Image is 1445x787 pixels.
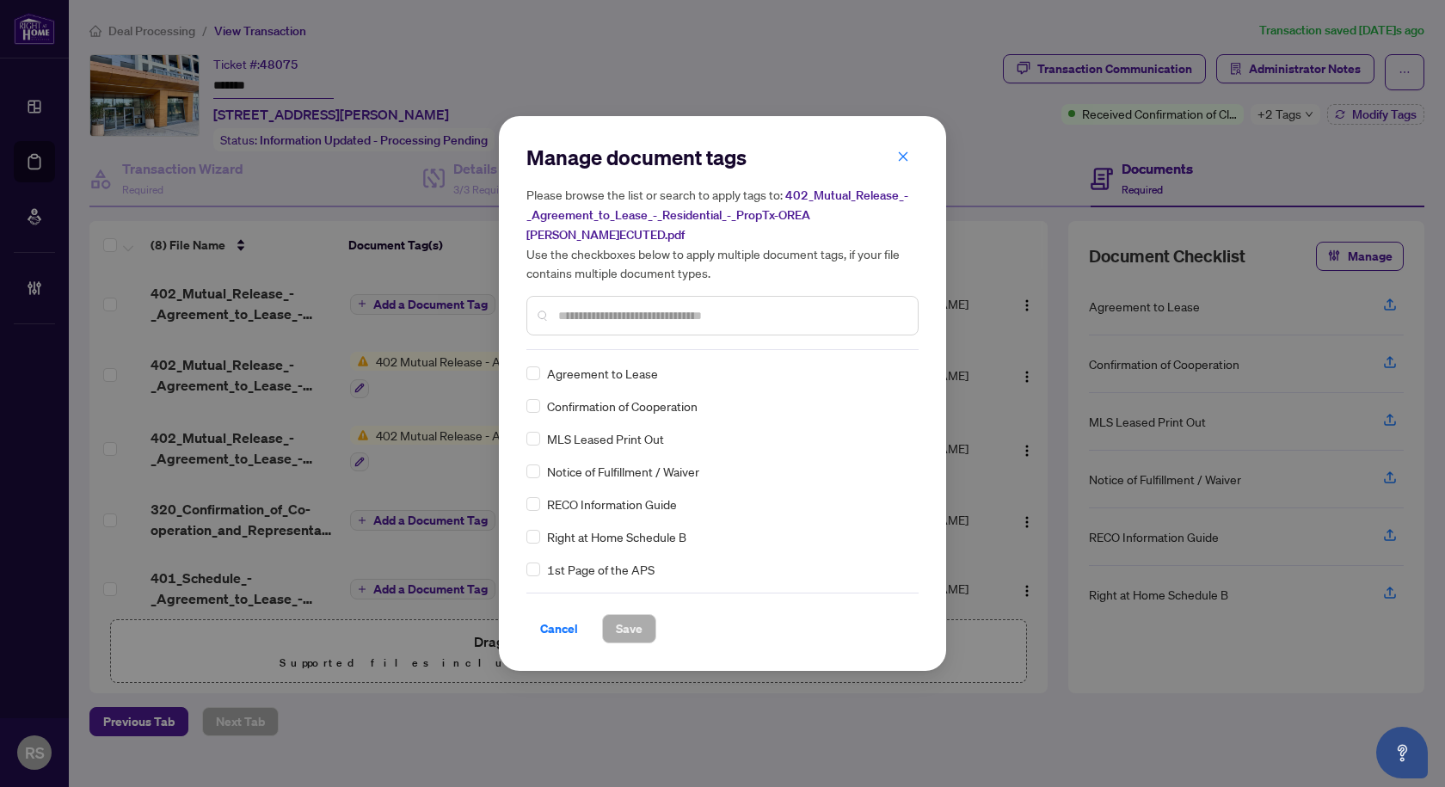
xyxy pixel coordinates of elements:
span: MLS Leased Print Out [547,429,664,448]
button: Open asap [1376,727,1428,778]
span: Confirmation of Cooperation [547,397,698,415]
span: Right at Home Schedule B [547,527,686,546]
span: Cancel [540,615,578,643]
h5: Please browse the list or search to apply tags to: Use the checkboxes below to apply multiple doc... [526,185,919,282]
h2: Manage document tags [526,144,919,171]
span: RECO Information Guide [547,495,677,513]
span: Notice of Fulfillment / Waiver [547,462,699,481]
span: 402_Mutual_Release_-_Agreement_to_Lease_-_Residential_-_PropTx-OREA [PERSON_NAME]ECUTED.pdf [526,188,908,243]
button: Cancel [526,614,592,643]
span: Agreement to Lease [547,364,658,383]
span: close [897,151,909,163]
span: 1st Page of the APS [547,560,655,579]
button: Save [602,614,656,643]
